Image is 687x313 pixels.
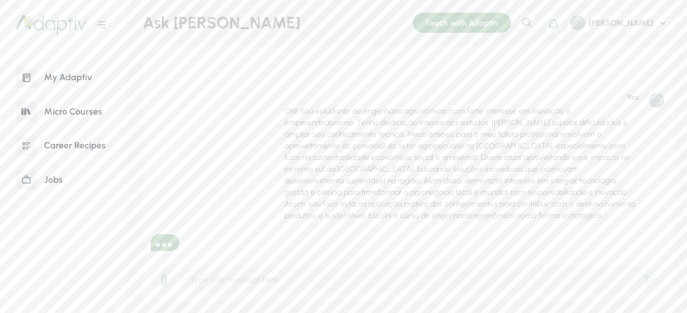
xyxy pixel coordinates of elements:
[279,93,644,102] div: You
[284,105,639,221] p: Olá! Sou estudante de engenharia agronômica, com forte interesse em inovação e empreendedorismo. ...
[181,267,664,293] input: Type your message here
[143,12,413,34] div: Ask [PERSON_NAME]
[36,101,110,123] div: Micro Courses
[16,15,86,35] img: logo.872b5aafeb8bf5856602.png
[413,13,511,33] div: Teach with Adaptiv
[36,67,100,88] div: My Adaptiv
[585,18,657,28] div: [PERSON_NAME]
[36,169,70,191] div: Jobs
[36,135,113,156] div: Career Recipes
[649,93,664,108] img: ACg8ocI9CtILxRlj_8BIEKIYXje5PeGETx4EsiVu37g4zIR7A1s_pOR_AQ=s96-c
[570,15,585,30] img: ACg8ocI9CtILxRlj_8BIEKIYXje5PeGETx4EsiVu37g4zIR7A1s_pOR_AQ=s96-c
